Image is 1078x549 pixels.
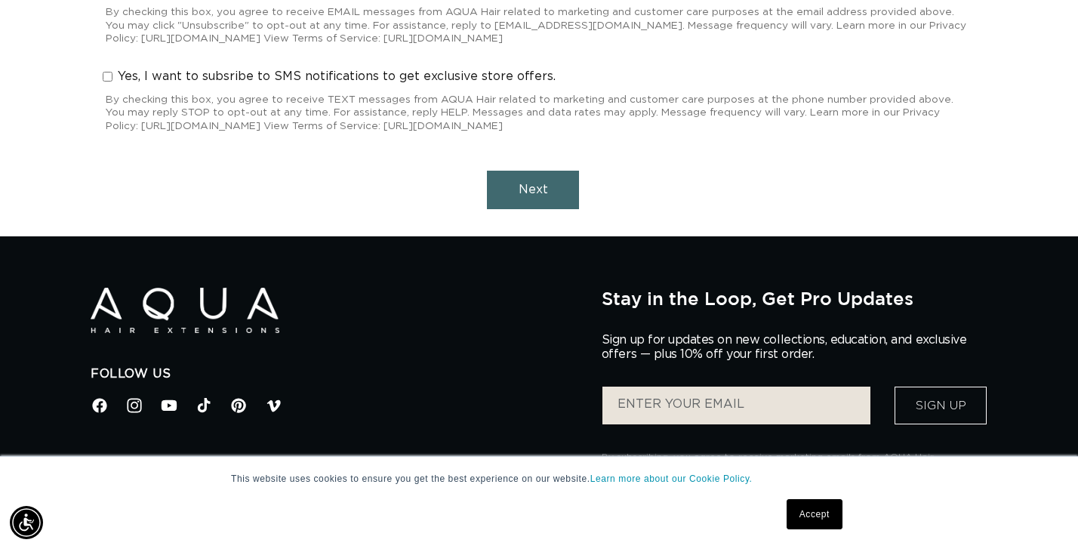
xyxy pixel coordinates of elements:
p: This website uses cookies to ensure you get the best experience on our website. [231,472,847,486]
button: Next [487,171,579,209]
input: ENTER YOUR EMAIL [602,387,870,424]
iframe: Chat Widget [873,386,1078,549]
span: Next [519,184,548,196]
p: By subscribing, you agree to receive marketing emails from AQUA Hair Extensions. You may unsubscr... [602,449,987,498]
a: Accept [787,499,842,529]
h2: Stay in the Loop, Get Pro Updates [602,288,987,309]
h2: Follow Us [91,366,579,382]
a: Learn more about our Cookie Policy. [590,473,753,484]
span: Yes, I want to subsribe to SMS notifications to get exclusive store offers. [118,69,556,85]
img: Aqua Hair Extensions [91,288,279,334]
div: By checking this box, you agree to receive TEXT messages from AQUA Hair related to marketing and ... [103,88,975,137]
div: Accessibility Menu [10,506,43,539]
p: Sign up for updates on new collections, education, and exclusive offers — plus 10% off your first... [602,333,979,362]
